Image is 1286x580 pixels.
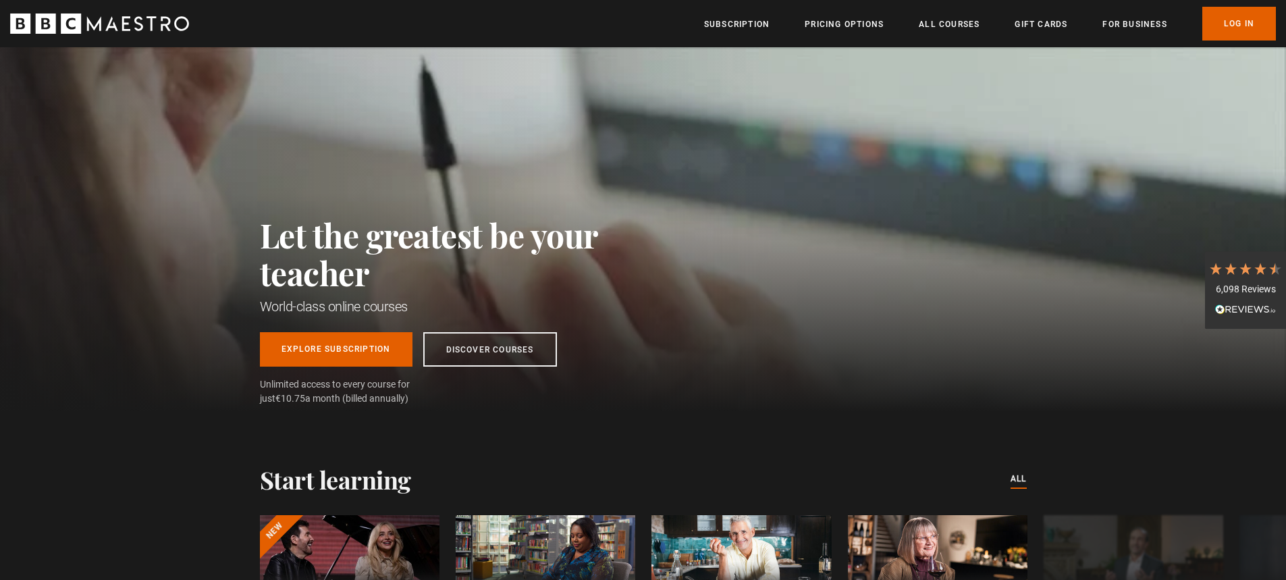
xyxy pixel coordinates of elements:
[1102,18,1167,31] a: For business
[1202,7,1276,41] a: Log In
[260,216,658,292] h2: Let the greatest be your teacher
[260,297,658,316] h1: World-class online courses
[423,332,557,367] a: Discover Courses
[1011,472,1027,487] a: All
[275,393,305,404] span: €10.75
[919,18,980,31] a: All Courses
[704,18,770,31] a: Subscription
[1208,261,1283,276] div: 4.7 Stars
[1208,302,1283,319] div: Read All Reviews
[10,14,189,34] svg: BBC Maestro
[1205,251,1286,329] div: 6,098 ReviewsRead All Reviews
[1215,305,1276,314] img: REVIEWS.io
[260,332,412,367] a: Explore Subscription
[805,18,884,31] a: Pricing Options
[260,377,442,406] span: Unlimited access to every course for just a month (billed annually)
[1208,283,1283,296] div: 6,098 Reviews
[704,7,1276,41] nav: Primary
[260,465,411,494] h2: Start learning
[1015,18,1067,31] a: Gift Cards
